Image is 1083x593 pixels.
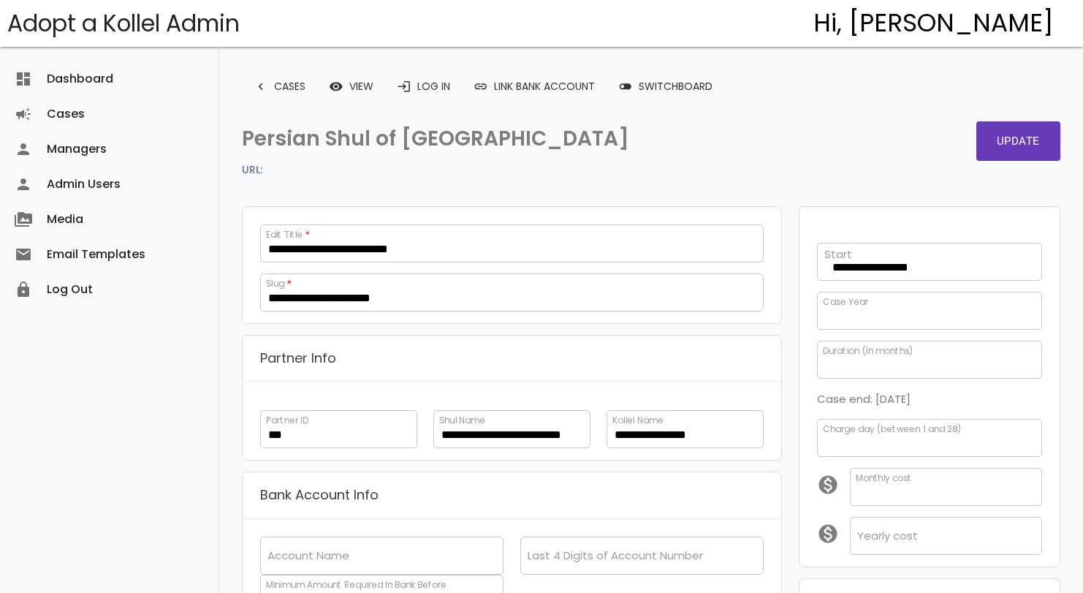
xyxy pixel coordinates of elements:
[462,73,607,99] a: Link Bank Account
[15,237,32,272] i: email
[317,73,385,99] a: remove_red_eyeView
[15,167,32,202] i: person
[242,73,317,99] a: keyboard_arrow_leftCases
[260,347,336,370] p: Partner Info
[15,272,32,307] i: lock
[817,523,850,545] i: monetization_on
[618,73,633,99] span: toggle_off
[15,61,32,97] i: dashboard
[817,390,1042,409] p: Case end: [DATE]
[242,121,643,156] p: Persian Shul of [GEOGRAPHIC_DATA]
[976,121,1060,161] button: Update
[15,97,32,132] i: campaign
[474,73,488,99] span: link
[385,73,462,99] a: loginLog In
[397,73,411,99] i: login
[813,10,1054,37] h4: Hi, [PERSON_NAME]
[329,73,343,99] i: remove_red_eye
[607,73,724,99] a: toggle_offSwitchboard
[15,202,32,237] i: perm_media
[817,474,850,496] i: monetization_on
[260,484,379,507] p: Bank Account Info
[254,73,268,99] i: keyboard_arrow_left
[242,162,262,179] strong: URL:
[15,132,32,167] i: person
